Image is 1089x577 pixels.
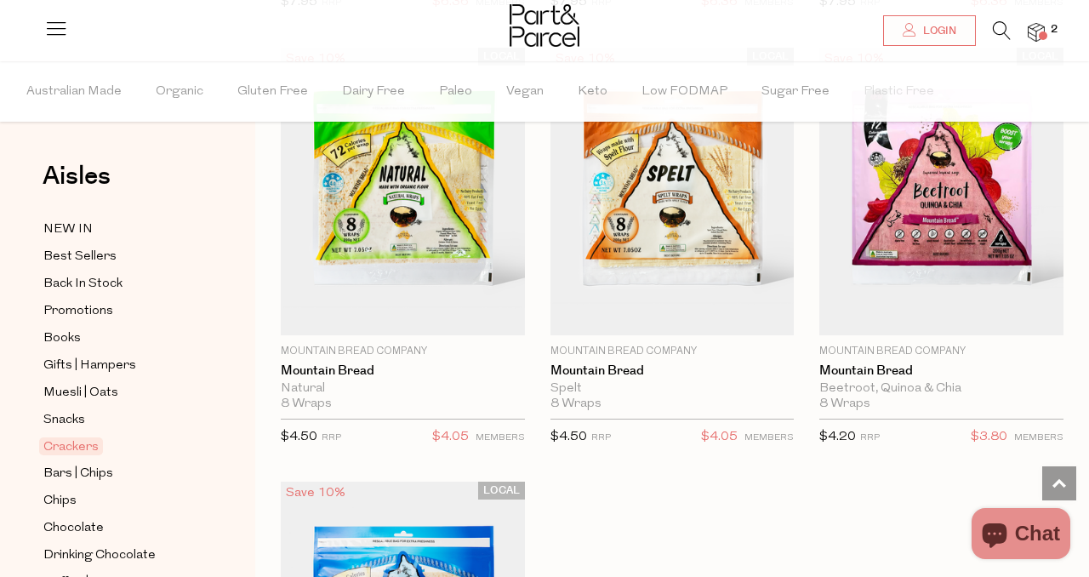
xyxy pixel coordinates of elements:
img: Mountain Bread [281,48,525,335]
span: Login [919,24,956,38]
span: Sugar Free [761,62,830,122]
span: Chocolate [43,518,104,539]
a: Chips [43,490,198,511]
div: Beetroot, Quinoa & Chia [819,381,1063,397]
span: NEW IN [43,220,93,240]
a: Login [883,15,976,46]
span: $4.05 [432,426,469,448]
span: Chips [43,491,77,511]
span: $4.20 [819,431,856,443]
span: Organic [156,62,203,122]
span: Vegan [506,62,544,122]
small: MEMBERS [1014,433,1063,443]
span: Bars | Chips [43,464,113,484]
small: MEMBERS [476,433,525,443]
span: Paleo [439,62,472,122]
span: Plastic Free [864,62,934,122]
a: Books [43,328,198,349]
span: Best Sellers [43,247,117,267]
span: $4.50 [550,431,587,443]
span: Promotions [43,301,113,322]
span: $4.50 [281,431,317,443]
a: Mountain Bread [819,363,1063,379]
span: Low FODMAP [641,62,727,122]
inbox-online-store-chat: Shopify online store chat [966,508,1075,563]
small: RRP [860,433,880,443]
small: MEMBERS [744,433,794,443]
span: $3.80 [971,426,1007,448]
img: Part&Parcel [510,4,579,47]
div: Natural [281,381,525,397]
span: Books [43,328,81,349]
span: Gifts | Hampers [43,356,136,376]
span: Australian Made [26,62,122,122]
a: Snacks [43,409,198,431]
span: Drinking Chocolate [43,546,156,566]
span: Aisles [43,157,111,195]
span: 8 Wraps [281,397,332,412]
a: Back In Stock [43,273,198,294]
span: 2 [1046,22,1062,37]
a: Mountain Bread [281,363,525,379]
a: Mountain Bread [550,363,795,379]
span: Crackers [39,437,103,455]
small: RRP [322,433,341,443]
a: Chocolate [43,517,198,539]
p: Mountain Bread Company [281,344,525,359]
a: Promotions [43,300,198,322]
span: Back In Stock [43,274,123,294]
a: Muesli | Oats [43,382,198,403]
div: Save 10% [281,482,351,505]
div: Spelt [550,381,795,397]
p: Mountain Bread Company [819,344,1063,359]
a: NEW IN [43,219,198,240]
span: 8 Wraps [550,397,602,412]
span: Gluten Free [237,62,308,122]
a: Aisles [43,163,111,206]
p: Mountain Bread Company [550,344,795,359]
span: LOCAL [478,482,525,500]
span: Snacks [43,410,85,431]
a: Drinking Chocolate [43,545,198,566]
img: Mountain Bread [550,48,795,335]
a: Bars | Chips [43,463,198,484]
span: 8 Wraps [819,397,870,412]
a: 2 [1028,23,1045,41]
a: Best Sellers [43,246,198,267]
span: Keto [578,62,607,122]
img: Mountain Bread [819,48,1063,335]
small: RRP [591,433,611,443]
a: Gifts | Hampers [43,355,198,376]
span: Dairy Free [342,62,405,122]
span: Muesli | Oats [43,383,118,403]
a: Crackers [43,437,198,457]
span: $4.05 [701,426,738,448]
